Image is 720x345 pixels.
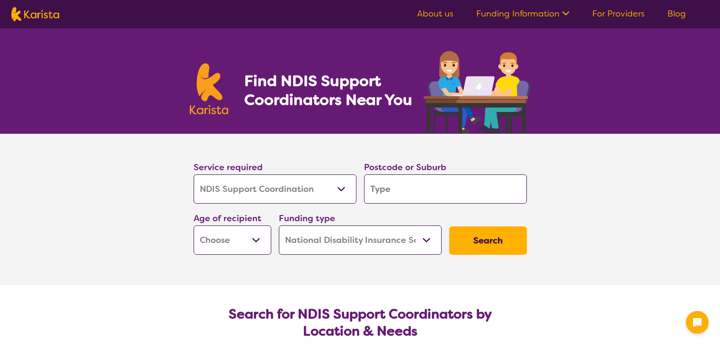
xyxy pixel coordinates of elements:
h1: Find NDIS Support Coordinators Near You [244,71,419,109]
input: Type [364,174,527,204]
a: Funding Information [476,8,569,19]
img: Karista logo [190,63,229,114]
h2: Search for NDIS Support Coordinators by Location & Needs [201,306,519,340]
a: About us [417,8,453,19]
label: Funding type [279,213,335,224]
label: Service required [194,162,263,173]
img: support-coordination [424,51,531,134]
a: For Providers [592,8,645,19]
label: Age of recipient [194,213,261,224]
label: Postcode or Suburb [364,162,446,173]
img: Karista logo [11,7,59,21]
button: Search [449,226,527,255]
a: Blog [667,8,686,19]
